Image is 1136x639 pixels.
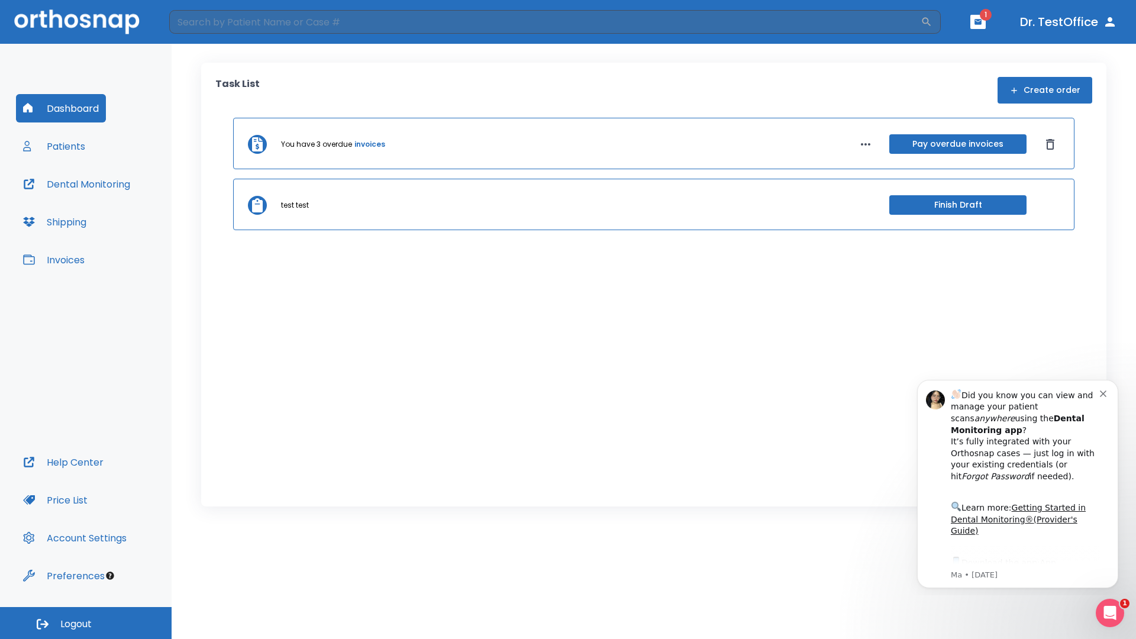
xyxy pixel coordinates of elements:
[16,132,92,160] button: Patients
[1041,135,1060,154] button: Dismiss
[51,189,157,210] a: App Store
[169,10,921,34] input: Search by Patient Name or Case #
[281,139,352,150] p: You have 3 overdue
[16,524,134,552] button: Account Settings
[998,77,1092,104] button: Create order
[14,9,140,34] img: Orthosnap
[16,561,112,590] button: Preferences
[16,170,137,198] button: Dental Monitoring
[980,9,992,21] span: 1
[16,486,95,514] button: Price List
[1015,11,1122,33] button: Dr. TestOffice
[51,201,201,211] p: Message from Ma, sent 8w ago
[16,208,93,236] button: Shipping
[889,134,1027,154] button: Pay overdue invoices
[51,186,201,246] div: Download the app: | ​ Let us know if you need help getting started!
[16,448,111,476] button: Help Center
[215,77,260,104] p: Task List
[201,18,210,28] button: Dismiss notification
[16,94,106,122] button: Dashboard
[105,570,115,581] div: Tooltip anchor
[889,195,1027,215] button: Finish Draft
[899,369,1136,595] iframe: Intercom notifications message
[60,618,92,631] span: Logout
[281,200,309,211] p: test test
[1096,599,1124,627] iframe: Intercom live chat
[1120,599,1129,608] span: 1
[354,139,385,150] a: invoices
[16,246,92,274] button: Invoices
